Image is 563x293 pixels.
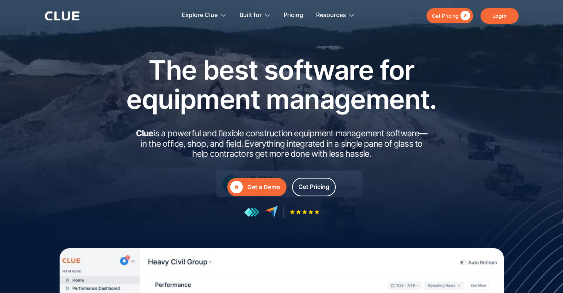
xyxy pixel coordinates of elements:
div:  [459,11,470,20]
div: Explore Clue [182,4,227,27]
div: Explore Clue [182,4,218,27]
img: reviews at capterra [265,206,278,219]
iframe: Chat Widget [430,190,563,293]
img: Five-star rating icon [290,210,319,214]
a: Get a Demo [227,178,286,196]
div: Resources [316,4,346,27]
a: Login [480,8,519,24]
a: Get Pricing [426,8,473,23]
strong: Clue [136,128,154,139]
div: Built for [239,4,271,27]
div: Built for [239,4,262,27]
h2: is a powerful and flexible construction equipment management software in the office, shop, and fi... [134,129,430,159]
h1: The best software for equipment management. [115,55,448,114]
div: Get Pricing [298,182,329,192]
div: Resources [316,4,355,27]
a: Pricing [284,4,303,27]
div: Get Pricing [432,11,459,20]
strong: — [419,128,427,139]
div: Get a Demo [247,183,280,192]
div:  [230,181,243,193]
a: Get Pricing [292,178,336,196]
img: reviews at getapp [244,207,259,217]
